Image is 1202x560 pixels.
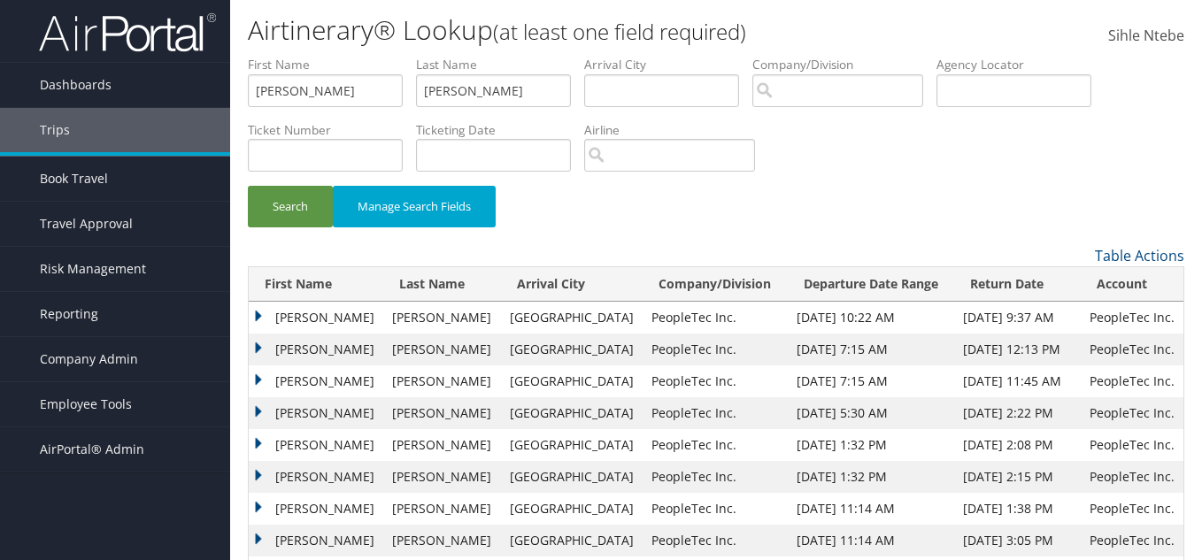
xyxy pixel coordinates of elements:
[39,12,216,53] img: airportal-logo.png
[643,267,787,302] th: Company/Division
[954,461,1080,493] td: [DATE] 2:15 PM
[40,427,144,472] span: AirPortal® Admin
[249,334,383,365] td: [PERSON_NAME]
[501,365,643,397] td: [GEOGRAPHIC_DATA]
[416,121,584,139] label: Ticketing Date
[643,334,787,365] td: PeopleTec Inc.
[40,247,146,291] span: Risk Management
[954,525,1080,556] td: [DATE] 3:05 PM
[643,525,787,556] td: PeopleTec Inc.
[248,121,416,139] label: Ticket Number
[501,397,643,429] td: [GEOGRAPHIC_DATA]
[788,365,955,397] td: [DATE] 7:15 AM
[40,63,112,107] span: Dashboards
[248,186,333,227] button: Search
[1081,334,1183,365] td: PeopleTec Inc.
[788,267,955,302] th: Departure Date Range: activate to sort column ascending
[501,461,643,493] td: [GEOGRAPHIC_DATA]
[643,302,787,334] td: PeopleTec Inc.
[788,525,955,556] td: [DATE] 11:14 AM
[936,56,1105,73] label: Agency Locator
[383,302,500,334] td: [PERSON_NAME]
[643,365,787,397] td: PeopleTec Inc.
[383,493,500,525] td: [PERSON_NAME]
[248,56,416,73] label: First Name
[383,334,500,365] td: [PERSON_NAME]
[40,292,98,336] span: Reporting
[752,56,936,73] label: Company/Division
[584,121,768,139] label: Airline
[501,525,643,556] td: [GEOGRAPHIC_DATA]
[954,302,1080,334] td: [DATE] 9:37 AM
[249,397,383,429] td: [PERSON_NAME]
[40,337,138,381] span: Company Admin
[1081,461,1183,493] td: PeopleTec Inc.
[1081,525,1183,556] td: PeopleTec Inc.
[249,461,383,493] td: [PERSON_NAME]
[788,397,955,429] td: [DATE] 5:30 AM
[249,267,383,302] th: First Name: activate to sort column ascending
[1108,26,1184,45] span: Sihle Ntebe
[584,56,752,73] label: Arrival City
[40,382,132,426] span: Employee Tools
[643,493,787,525] td: PeopleTec Inc.
[1095,246,1184,265] a: Table Actions
[501,302,643,334] td: [GEOGRAPHIC_DATA]
[501,267,643,302] th: Arrival City: activate to sort column ascending
[788,429,955,461] td: [DATE] 1:32 PM
[1081,365,1183,397] td: PeopleTec Inc.
[954,493,1080,525] td: [DATE] 1:38 PM
[249,302,383,334] td: [PERSON_NAME]
[501,334,643,365] td: [GEOGRAPHIC_DATA]
[383,397,500,429] td: [PERSON_NAME]
[1081,493,1183,525] td: PeopleTec Inc.
[788,302,955,334] td: [DATE] 10:22 AM
[954,365,1080,397] td: [DATE] 11:45 AM
[1081,397,1183,429] td: PeopleTec Inc.
[954,267,1080,302] th: Return Date: activate to sort column ascending
[501,493,643,525] td: [GEOGRAPHIC_DATA]
[249,365,383,397] td: [PERSON_NAME]
[383,365,500,397] td: [PERSON_NAME]
[1081,302,1183,334] td: PeopleTec Inc.
[383,429,500,461] td: [PERSON_NAME]
[643,397,787,429] td: PeopleTec Inc.
[954,397,1080,429] td: [DATE] 2:22 PM
[954,334,1080,365] td: [DATE] 12:13 PM
[40,157,108,201] span: Book Travel
[383,461,500,493] td: [PERSON_NAME]
[954,429,1080,461] td: [DATE] 2:08 PM
[333,186,496,227] button: Manage Search Fields
[383,267,500,302] th: Last Name: activate to sort column ascending
[1108,9,1184,64] a: Sihle Ntebe
[788,334,955,365] td: [DATE] 7:15 AM
[501,429,643,461] td: [GEOGRAPHIC_DATA]
[248,12,872,49] h1: Airtinerary® Lookup
[788,493,955,525] td: [DATE] 11:14 AM
[40,108,70,152] span: Trips
[416,56,584,73] label: Last Name
[40,202,133,246] span: Travel Approval
[1081,267,1183,302] th: Account: activate to sort column ascending
[249,493,383,525] td: [PERSON_NAME]
[643,429,787,461] td: PeopleTec Inc.
[788,461,955,493] td: [DATE] 1:32 PM
[643,461,787,493] td: PeopleTec Inc.
[383,525,500,556] td: [PERSON_NAME]
[1081,429,1183,461] td: PeopleTec Inc.
[249,429,383,461] td: [PERSON_NAME]
[249,525,383,556] td: [PERSON_NAME]
[493,17,746,46] small: (at least one field required)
